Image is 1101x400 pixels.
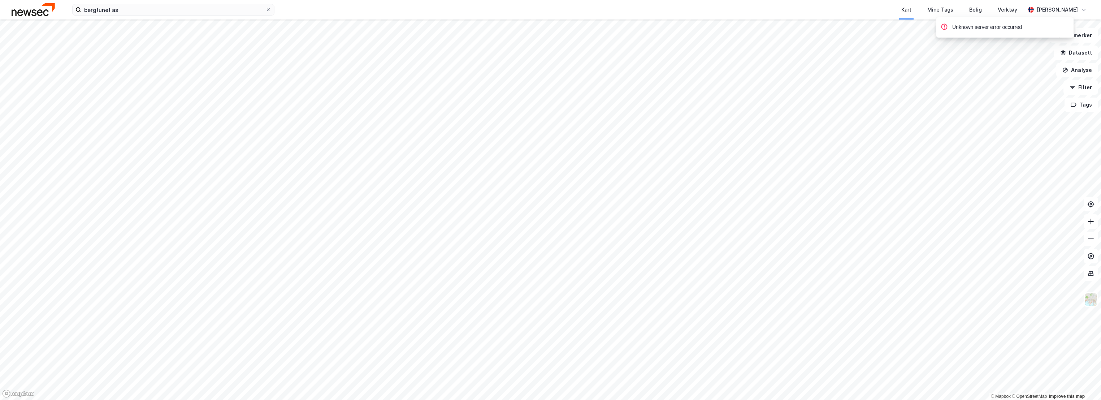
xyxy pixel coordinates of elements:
[1037,5,1078,14] div: [PERSON_NAME]
[1065,365,1101,400] iframe: Chat Widget
[901,5,911,14] div: Kart
[1054,46,1098,60] button: Datasett
[998,5,1017,14] div: Verktøy
[1056,63,1098,77] button: Analyse
[1065,365,1101,400] div: Kontrollprogram for chat
[12,3,55,16] img: newsec-logo.f6e21ccffca1b3a03d2d.png
[81,4,265,15] input: Søk på adresse, matrikkel, gårdeiere, leietakere eller personer
[1063,80,1098,95] button: Filter
[2,390,34,398] a: Mapbox homepage
[991,394,1011,399] a: Mapbox
[1084,293,1098,306] img: Z
[1065,98,1098,112] button: Tags
[927,5,953,14] div: Mine Tags
[1012,394,1047,399] a: OpenStreetMap
[952,23,1022,32] div: Unknown server error occurred
[969,5,982,14] div: Bolig
[1049,394,1085,399] a: Improve this map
